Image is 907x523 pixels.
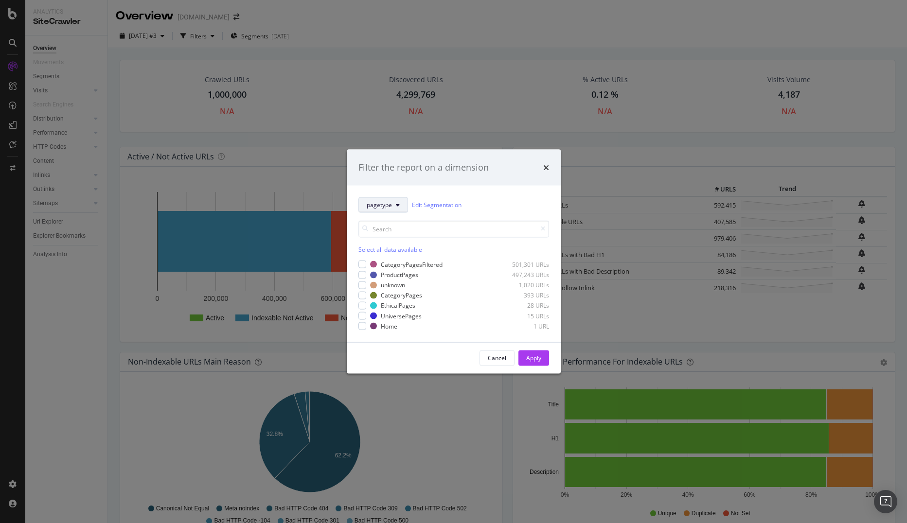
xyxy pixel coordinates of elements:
span: pagetype [367,201,392,209]
div: CategoryPagesFiltered [381,260,443,268]
div: modal [347,150,561,374]
div: ProductPages [381,271,418,279]
div: Apply [526,354,541,362]
div: Filter the report on a dimension [358,161,489,174]
div: 28 URLs [501,301,549,310]
div: times [543,161,549,174]
button: Cancel [480,350,515,366]
input: Search [358,220,549,237]
div: Open Intercom Messenger [874,490,897,513]
button: Apply [518,350,549,366]
div: 1,020 URLs [501,281,549,289]
div: EthicalPages [381,301,415,310]
div: CategoryPages [381,291,422,299]
div: Home [381,322,397,330]
div: unknown [381,281,405,289]
button: pagetype [358,197,408,212]
div: 393 URLs [501,291,549,299]
div: 497,243 URLs [501,271,549,279]
div: UniversePages [381,312,422,320]
div: Cancel [488,354,506,362]
a: Edit Segmentation [412,200,462,210]
div: 15 URLs [501,312,549,320]
div: 1 URL [501,322,549,330]
div: 501,301 URLs [501,260,549,268]
div: Select all data available [358,245,549,253]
